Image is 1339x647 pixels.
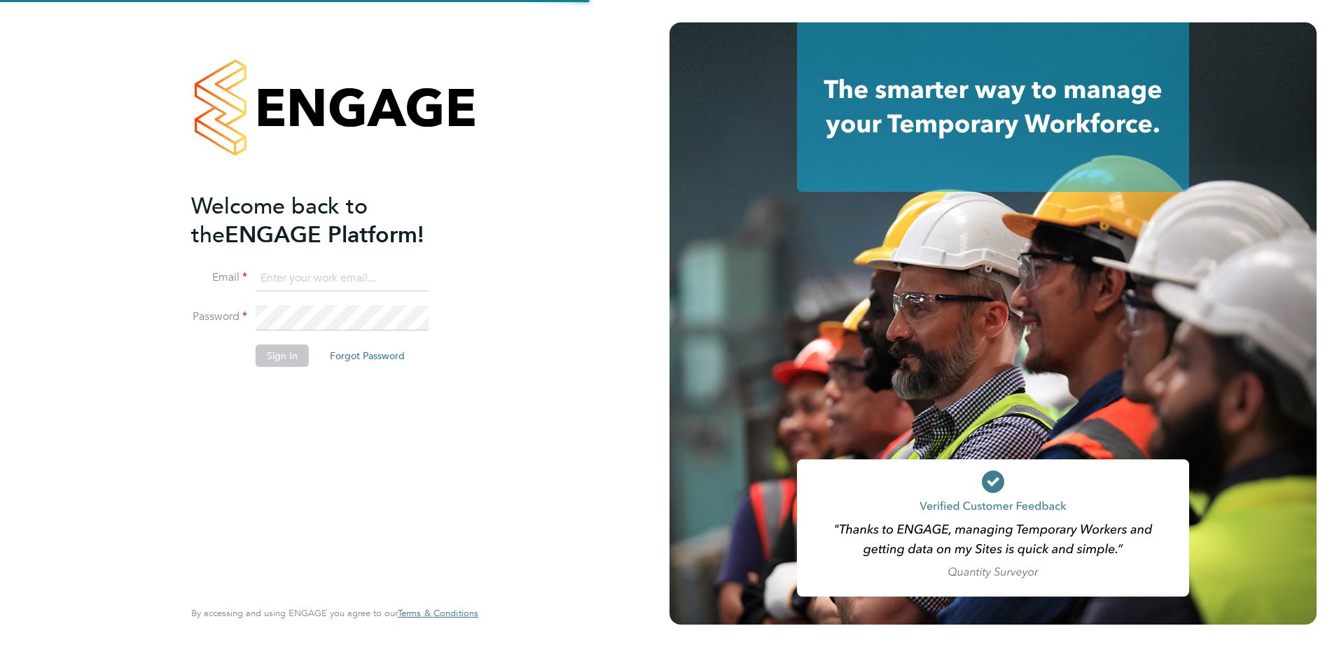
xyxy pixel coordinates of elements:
[398,607,478,619] span: Terms & Conditions
[398,608,478,619] a: Terms & Conditions
[256,345,309,367] button: Sign In
[191,270,247,285] label: Email
[319,345,416,367] button: Forgot Password
[191,607,478,619] span: By accessing and using ENGAGE you agree to our
[191,309,247,324] label: Password
[191,193,368,249] span: Welcome back to the
[256,266,429,291] input: Enter your work email...
[191,192,464,249] h2: ENGAGE Platform!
